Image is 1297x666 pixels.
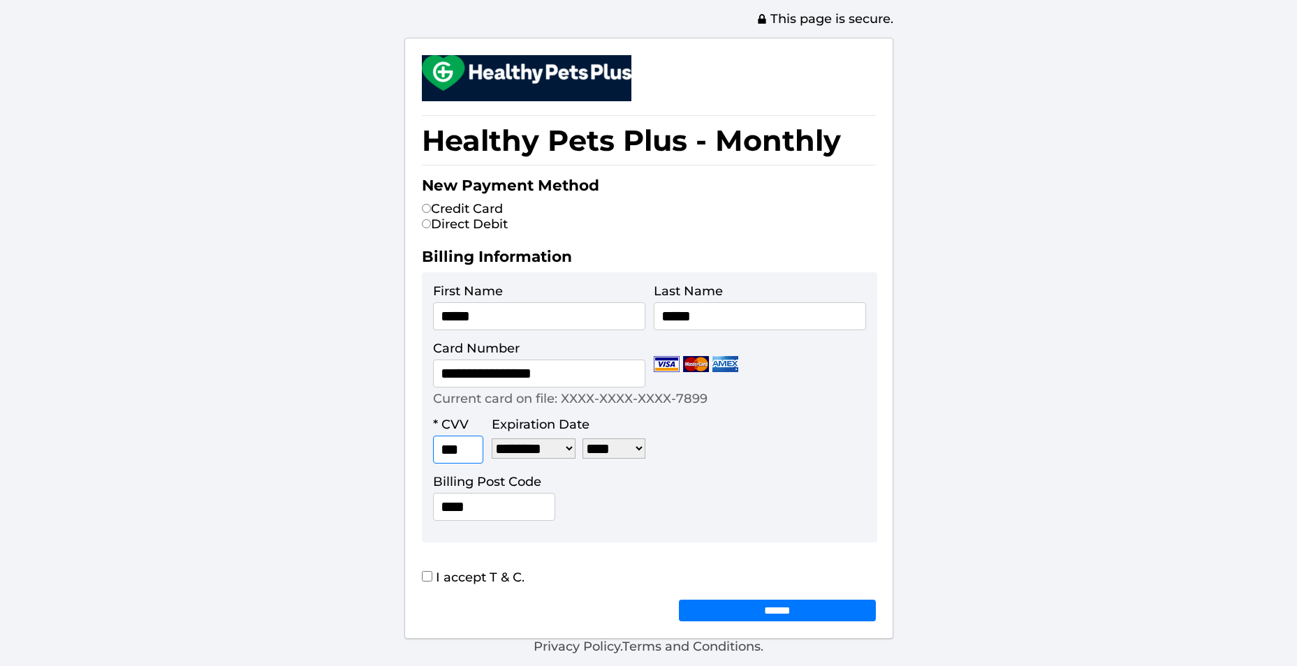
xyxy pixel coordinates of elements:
p: Current card on file: XXXX-XXXX-XXXX-7899 [433,391,708,406]
input: Direct Debit [422,219,431,228]
label: First Name [433,283,503,299]
h1: Healthy Pets Plus - Monthly [422,115,876,165]
label: Billing Post Code [433,474,541,489]
img: Mastercard [683,356,709,372]
label: * CVV [433,417,469,432]
span: This page is secure. [756,11,893,27]
img: Amex [712,356,738,372]
label: Expiration Date [492,417,589,432]
input: Credit Card [422,204,431,213]
input: I accept T & C. [422,571,432,582]
label: I accept T & C. [422,570,525,585]
label: Direct Debit [422,216,508,232]
h2: Billing Information [422,247,876,272]
label: Credit Card [422,201,503,216]
img: small.png [422,55,631,91]
label: Last Name [654,283,723,299]
h2: New Payment Method [422,176,876,201]
img: Visa [654,356,680,372]
a: Terms and Conditions [622,639,761,654]
a: Privacy Policy [534,639,620,654]
label: Card Number [433,341,520,356]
